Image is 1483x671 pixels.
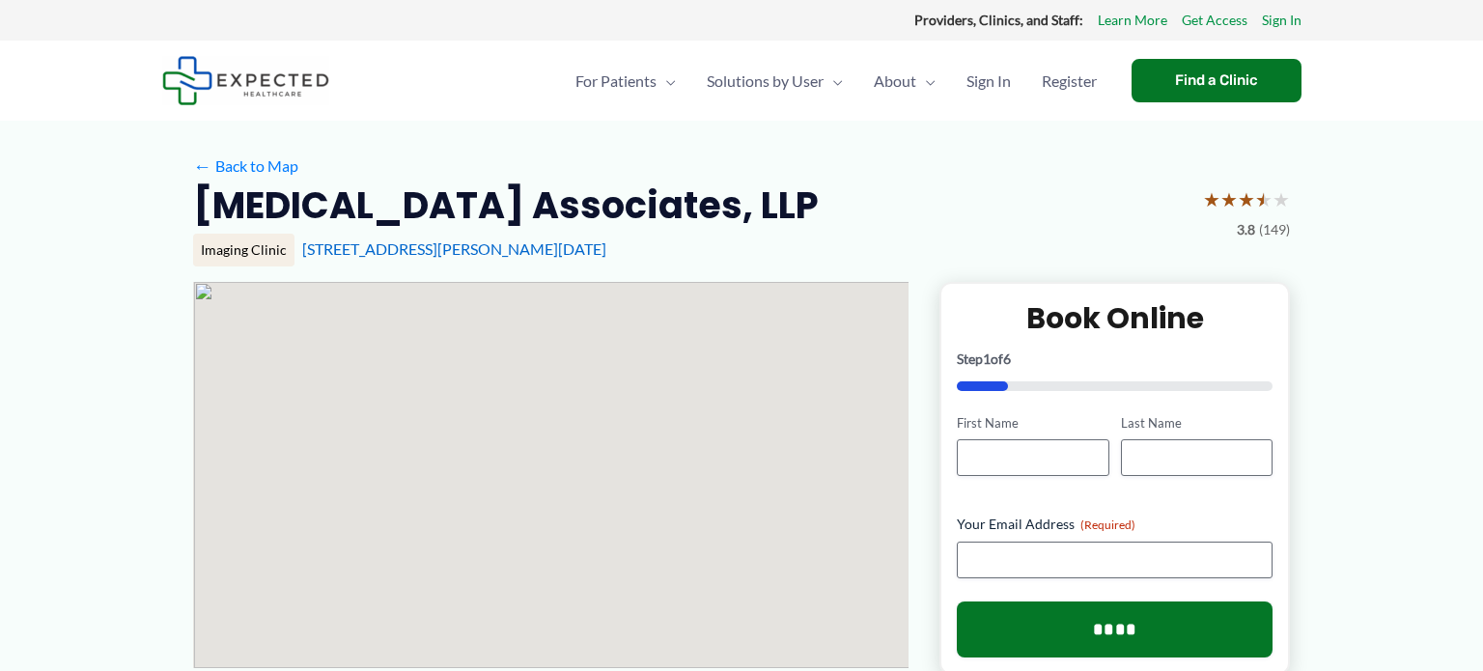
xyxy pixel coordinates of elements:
a: Register [1026,47,1112,115]
a: Learn More [1098,8,1167,33]
h2: [MEDICAL_DATA] Associates, LLP [193,182,819,229]
a: [STREET_ADDRESS][PERSON_NAME][DATE] [302,239,606,258]
span: 6 [1003,350,1011,367]
span: About [874,47,916,115]
span: ★ [1220,182,1238,217]
span: ★ [1255,182,1273,217]
span: ★ [1203,182,1220,217]
label: Last Name [1121,414,1273,433]
a: For PatientsMenu Toggle [560,47,691,115]
span: Solutions by User [707,47,824,115]
span: Menu Toggle [824,47,843,115]
span: ★ [1273,182,1290,217]
a: AboutMenu Toggle [858,47,951,115]
p: Step of [957,352,1273,366]
span: (149) [1259,217,1290,242]
span: For Patients [575,47,657,115]
span: (Required) [1080,517,1135,532]
img: Expected Healthcare Logo - side, dark font, small [162,56,329,105]
span: Sign In [966,47,1011,115]
span: 1 [983,350,991,367]
span: Menu Toggle [916,47,936,115]
strong: Providers, Clinics, and Staff: [914,12,1083,28]
nav: Primary Site Navigation [560,47,1112,115]
a: Get Access [1182,8,1247,33]
label: Your Email Address [957,515,1273,534]
a: Solutions by UserMenu Toggle [691,47,858,115]
span: Menu Toggle [657,47,676,115]
a: Sign In [951,47,1026,115]
a: ←Back to Map [193,152,298,181]
a: Find a Clinic [1132,59,1301,102]
div: Imaging Clinic [193,234,294,266]
a: Sign In [1262,8,1301,33]
label: First Name [957,414,1108,433]
span: ← [193,156,211,175]
h2: Book Online [957,299,1273,337]
span: Register [1042,47,1097,115]
span: 3.8 [1237,217,1255,242]
span: ★ [1238,182,1255,217]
